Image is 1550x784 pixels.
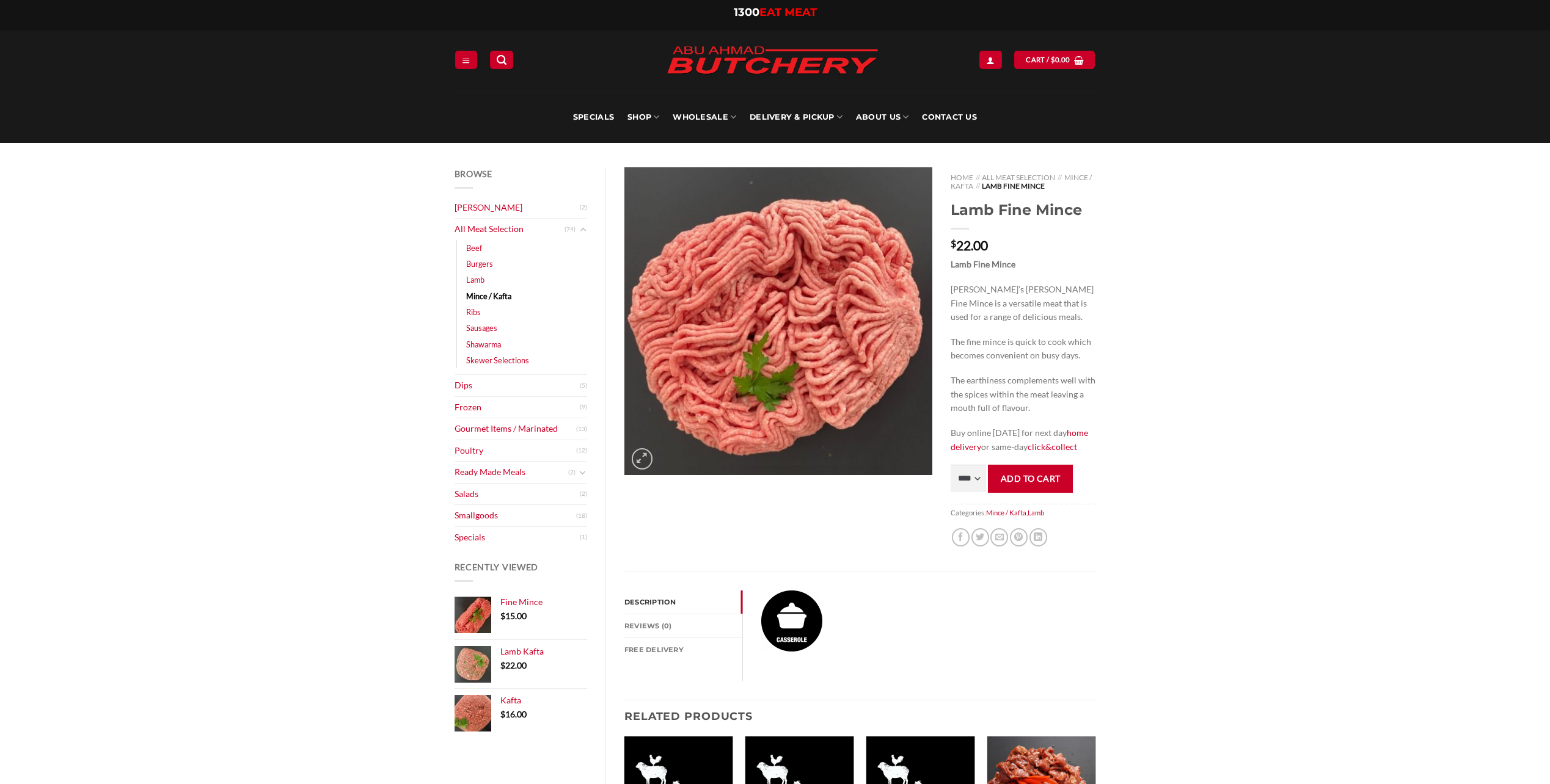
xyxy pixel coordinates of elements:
[466,256,493,272] a: Burgers
[580,377,587,395] span: (5)
[951,200,1095,219] h1: Lamb Fine Mince
[951,173,1091,191] a: Mince / Kafta
[1051,56,1070,64] bdi: 0.00
[951,504,1095,521] span: Categories: ,
[624,700,1096,731] h3: Related products
[500,611,527,621] bdi: 15.00
[952,528,970,546] a: Share on Facebook
[1029,528,1047,546] a: Share on LinkedIn
[455,169,492,179] span: Browse
[951,173,973,182] a: Home
[627,92,659,143] a: SHOP
[466,304,481,320] a: Ribs
[1026,54,1070,65] span: Cart /
[455,527,580,548] a: Specials
[500,695,521,705] span: Kafta
[624,638,742,661] a: FREE Delivery
[455,505,577,526] a: Smallgoods
[455,418,577,440] a: Gourmet Items / Marinated
[455,397,580,418] a: Frozen
[734,5,817,19] a: 1300EAT MEAT
[1028,509,1044,517] a: Lamb
[1010,528,1028,546] a: Pin on Pinterest
[466,272,484,288] a: Lamb
[624,167,932,475] img: Lamb Fine Mince
[971,528,989,546] a: Share on Twitter
[580,528,587,546] span: (1)
[500,660,527,670] bdi: 22.00
[500,646,544,656] span: Lamb Kafta
[455,219,565,240] a: All Meat Selection
[951,427,1088,452] a: home delivery
[568,463,576,482] span: (2)
[759,5,817,19] span: EAT MEAT
[580,485,587,503] span: (2)
[1051,54,1055,65] span: $
[951,426,1095,454] p: Buy online [DATE] for next day or same-day
[856,92,908,143] a: About Us
[1028,441,1077,452] a: click&collect
[951,283,1095,324] p: [PERSON_NAME]’s [PERSON_NAME] Fine Mince is a versatile meat that is used for a range of deliciou...
[579,466,587,479] button: Toggle
[466,352,529,368] a: Skewer Selections
[750,92,843,143] a: Delivery & Pickup
[982,173,1055,182] a: All Meat Selection
[951,239,956,249] span: $
[979,51,1001,68] a: Login
[734,5,759,19] span: 1300
[500,597,543,607] span: Fine Mince
[466,240,482,256] a: Beef
[500,646,588,657] a: Lamb Kafta
[466,320,497,336] a: Sausages
[580,198,587,217] span: (2)
[579,223,587,236] button: Toggle
[951,259,1015,269] strong: Lamb Fine Mince
[673,92,736,143] a: Wholesale
[624,590,742,614] a: Description
[580,398,587,416] span: (9)
[951,374,1095,415] p: The earthiness complements well with the spices within the meat leaving a mouth full of flavour.
[951,335,1095,363] p: The fine mince is quick to cook which becomes convenient on busy days.
[500,709,505,719] span: $
[576,441,587,460] span: (12)
[624,614,742,637] a: Reviews (0)
[576,507,587,525] span: (18)
[565,220,576,239] span: (74)
[490,51,513,68] a: Search
[455,484,580,505] a: Salads
[922,92,977,143] a: Contact Us
[990,528,1008,546] a: Email to a Friend
[455,440,577,462] a: Poultry
[576,420,587,438] span: (13)
[500,660,505,670] span: $
[982,181,1045,191] span: Lamb Fine Mince
[573,92,614,143] a: Specials
[455,562,539,572] span: Recently Viewed
[455,197,580,219] a: [PERSON_NAME]
[986,509,1026,517] a: Mince / Kafta
[656,38,888,84] img: Abu Ahmad Butchery
[988,465,1073,492] button: Add to cart
[455,375,580,396] a: Dips
[455,462,569,483] a: Ready Made Meals
[1014,51,1095,68] a: Cart / $0.00
[761,590,822,652] img: Lamb Fine Mince
[500,695,588,706] a: Kafta
[976,181,980,191] span: //
[951,238,988,253] bdi: 22.00
[1058,173,1062,182] span: //
[500,611,505,621] span: $
[976,173,980,182] span: //
[455,51,477,68] a: Menu
[466,288,511,304] a: Mince / Kafta
[500,709,527,719] bdi: 16.00
[466,336,501,352] a: Shawarma
[500,597,588,608] a: Fine Mince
